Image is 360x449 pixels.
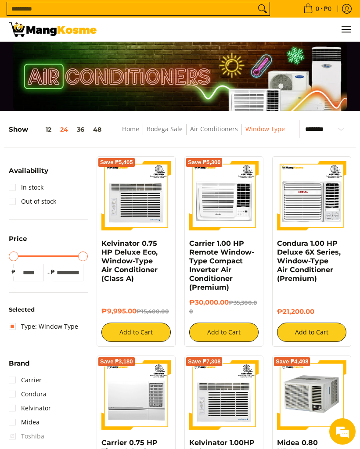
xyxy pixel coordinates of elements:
h5: Show [9,126,106,134]
a: Type: Window Type [9,320,78,334]
span: ₱0 [323,6,333,12]
button: Search [256,2,270,15]
del: ₱15,400.00 [137,308,169,315]
a: In stock [9,180,43,194]
span: Window Type [245,124,285,135]
h6: ₱21,200.00 [277,308,346,316]
ul: Customer Navigation [105,18,351,41]
img: Carrier 1.00 HP Remote Window-Type Compact Inverter Air Conditioner (Premium) [189,161,259,230]
a: Out of stock [9,194,56,208]
a: Condura 1.00 HP Deluxe 6X Series, Window-Type Air Conditioner (Premium) [277,239,341,283]
span: 0 [314,6,320,12]
h6: ₱30,000.00 [189,298,259,316]
img: Bodega Sale Aircon l Mang Kosme: Home Appliances Warehouse Sale Window Type [9,22,97,37]
nav: Breadcrumbs [110,124,297,144]
button: 12 [28,126,56,133]
span: ₱ [9,268,18,277]
h6: Selected [9,306,88,313]
del: ₱35,300.00 [189,299,257,315]
summary: Open [9,360,29,373]
a: Bodega Sale [147,125,183,133]
img: Carrier 0.75 HP Timer I-Cool Window-Type Air Conditioner (Premium) [101,360,171,430]
summary: Open [9,235,27,248]
button: Add to Cart [189,323,259,342]
span: • [301,4,334,14]
span: Toshiba [9,429,44,443]
span: Save ₱7,308 [188,359,221,364]
span: Save ₱5,300 [188,160,221,165]
img: Kelvinator 0.75 HP Deluxe Eco, Window-Type Air Conditioner (Class A) [101,161,171,230]
a: Condura [9,387,47,401]
button: Add to Cart [277,323,346,342]
img: Kelvinator 1.00HP Deluxe Eco Window-Type, Non-Inverter Air Conditioner (Class A) [189,360,259,430]
span: Availability [9,167,48,174]
span: Brand [9,360,29,366]
button: 24 [56,126,72,133]
span: Save ₱4,498 [276,359,309,364]
a: Home [122,125,139,133]
a: Carrier [9,373,42,387]
span: Save ₱3,180 [100,359,133,364]
a: Kelvinator [9,401,51,415]
button: Menu [341,18,351,41]
span: Save ₱5,405 [100,160,133,165]
button: 48 [89,126,106,133]
span: Price [9,235,27,242]
summary: Open [9,167,48,180]
a: Carrier 1.00 HP Remote Window-Type Compact Inverter Air Conditioner (Premium) [189,239,254,291]
a: Kelvinator 0.75 HP Deluxe Eco, Window-Type Air Conditioner (Class A) [101,239,158,283]
img: Condura 1.00 HP Deluxe 6X Series, Window-Type Air Conditioner (Premium) [277,161,346,230]
nav: Main Menu [105,18,351,41]
span: ₱ [48,268,57,277]
a: Midea [9,415,40,429]
button: 36 [72,126,89,133]
h6: ₱9,995.00 [101,307,171,316]
a: Air Conditioners [190,125,238,133]
img: Midea 0.80 HP Manual Window-Type Air Conditioner (Class B) [277,360,346,430]
button: Add to Cart [101,323,171,342]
